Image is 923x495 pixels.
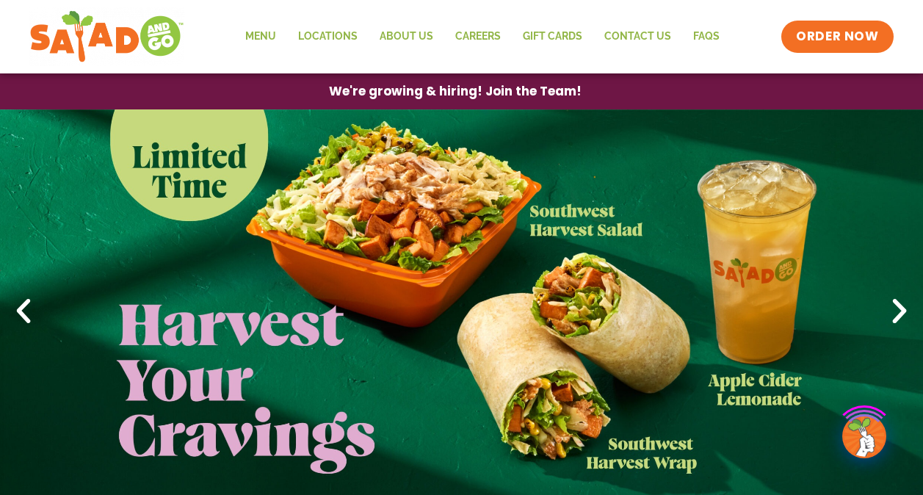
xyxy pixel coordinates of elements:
[369,20,444,54] a: About Us
[329,85,582,98] span: We're growing & hiring! Join the Team!
[593,20,682,54] a: Contact Us
[287,20,369,54] a: Locations
[796,28,878,46] span: ORDER NOW
[234,20,287,54] a: Menu
[444,20,512,54] a: Careers
[682,20,731,54] a: FAQs
[234,20,731,54] nav: Menu
[781,21,893,53] a: ORDER NOW
[29,7,184,66] img: new-SAG-logo-768×292
[307,74,604,109] a: We're growing & hiring! Join the Team!
[512,20,593,54] a: GIFT CARDS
